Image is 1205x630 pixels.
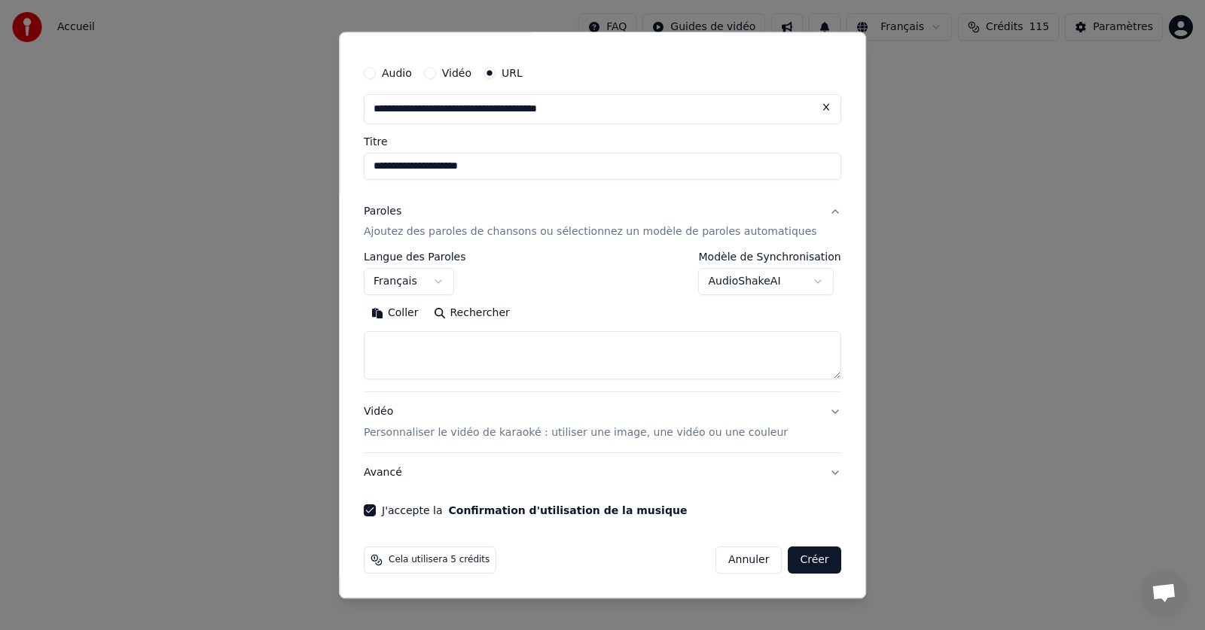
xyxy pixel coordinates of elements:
[715,547,782,574] button: Annuler
[502,68,523,78] label: URL
[364,393,841,453] button: VidéoPersonnaliser le vidéo de karaoké : utiliser une image, une vidéo ou une couleur
[364,426,788,441] p: Personnaliser le vidéo de karaoké : utiliser une image, une vidéo ou une couleur
[364,454,841,493] button: Avancé
[382,506,687,516] label: J'accepte la
[382,68,412,78] label: Audio
[389,555,490,567] span: Cela utilisera 5 crédits
[364,136,841,147] label: Titre
[442,68,471,78] label: Vidéo
[426,302,517,326] button: Rechercher
[364,192,841,252] button: ParolesAjoutez des paroles de chansons ou sélectionnez un modèle de paroles automatiques
[364,405,788,441] div: Vidéo
[364,252,841,392] div: ParolesAjoutez des paroles de chansons ou sélectionnez un modèle de paroles automatiques
[364,252,466,263] label: Langue des Paroles
[364,225,817,240] p: Ajoutez des paroles de chansons ou sélectionnez un modèle de paroles automatiques
[364,204,401,219] div: Paroles
[364,302,426,326] button: Coller
[358,20,847,34] h2: Créer un Karaoké
[789,547,841,574] button: Créer
[449,506,688,516] button: J'accepte la
[699,252,841,263] label: Modèle de Synchronisation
